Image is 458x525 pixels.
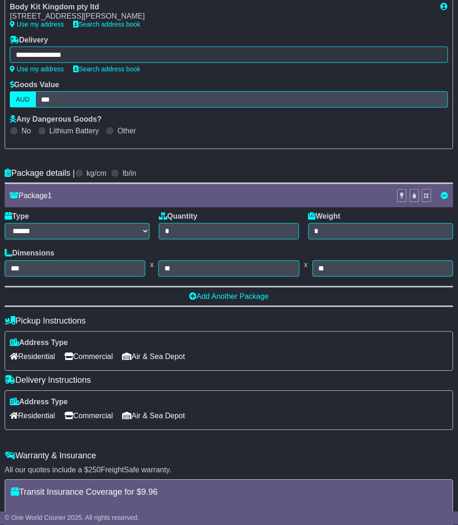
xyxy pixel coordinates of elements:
[6,511,155,520] div: Loss of your package
[10,12,431,21] div: [STREET_ADDRESS][PERSON_NAME]
[49,126,99,135] label: Lithium Battery
[10,115,102,124] label: Any Dangerous Goods?
[5,168,75,178] h4: Package details |
[10,338,68,347] label: Address Type
[64,409,113,423] span: Commercial
[73,65,140,73] a: Search address book
[10,65,64,73] a: Use my address
[10,91,36,108] label: AUD
[64,350,113,364] span: Commercial
[123,350,185,364] span: Air & Sea Depot
[10,35,48,44] label: Delivery
[117,126,136,135] label: Other
[5,212,29,221] label: Type
[308,212,341,221] label: Weight
[10,398,68,407] label: Address Type
[141,488,157,497] span: 9.96
[123,169,136,178] label: lb/in
[5,514,139,522] span: © One World Courier 2025. All rights reserved.
[10,21,64,28] a: Use my address
[10,80,59,89] label: Goods Value
[5,249,55,258] label: Dimensions
[89,466,101,474] span: 250
[123,409,185,423] span: Air & Sea Depot
[441,192,449,200] a: Remove this item
[73,21,140,28] a: Search address book
[145,261,158,269] span: x
[5,376,453,386] h4: Delivery Instructions
[189,293,269,301] a: Add Another Package
[48,192,52,200] span: 1
[10,2,431,11] div: Body Kit Kingdom pty ltd
[300,261,313,269] span: x
[303,511,452,520] div: If your package is stolen
[10,409,55,423] span: Residential
[155,511,303,520] div: Damage to your package
[159,212,198,221] label: Quantity
[5,466,453,475] div: All our quotes include a $ FreightSafe warranty.
[5,451,453,461] h4: Warranty & Insurance
[21,126,31,135] label: No
[5,192,392,200] div: Package
[5,317,453,326] h4: Pickup Instructions
[87,169,107,178] label: kg/cm
[11,488,447,497] h4: Transit Insurance Coverage for $
[10,350,55,364] span: Residential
